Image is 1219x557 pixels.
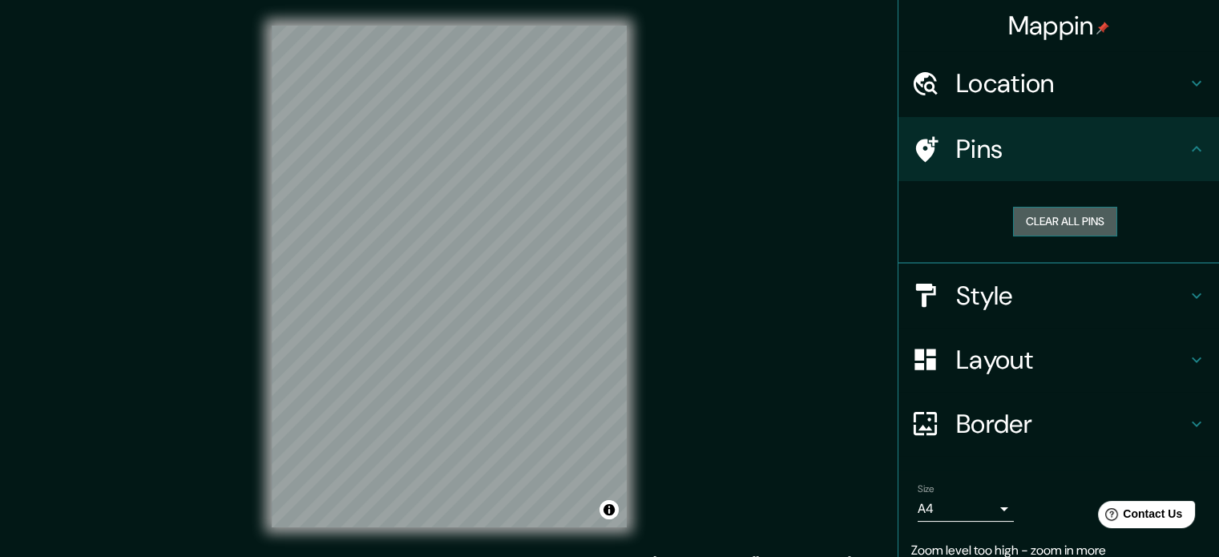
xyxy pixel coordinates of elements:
[918,496,1014,522] div: A4
[1076,494,1201,539] iframe: Help widget launcher
[898,328,1219,392] div: Layout
[1096,22,1109,34] img: pin-icon.png
[956,133,1187,165] h4: Pins
[956,344,1187,376] h4: Layout
[1008,10,1110,42] h4: Mappin
[898,392,1219,456] div: Border
[918,482,934,495] label: Size
[1013,207,1117,236] button: Clear all pins
[956,280,1187,312] h4: Style
[898,264,1219,328] div: Style
[956,67,1187,99] h4: Location
[898,51,1219,115] div: Location
[599,500,619,519] button: Toggle attribution
[898,117,1219,181] div: Pins
[956,408,1187,440] h4: Border
[272,26,627,527] canvas: Map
